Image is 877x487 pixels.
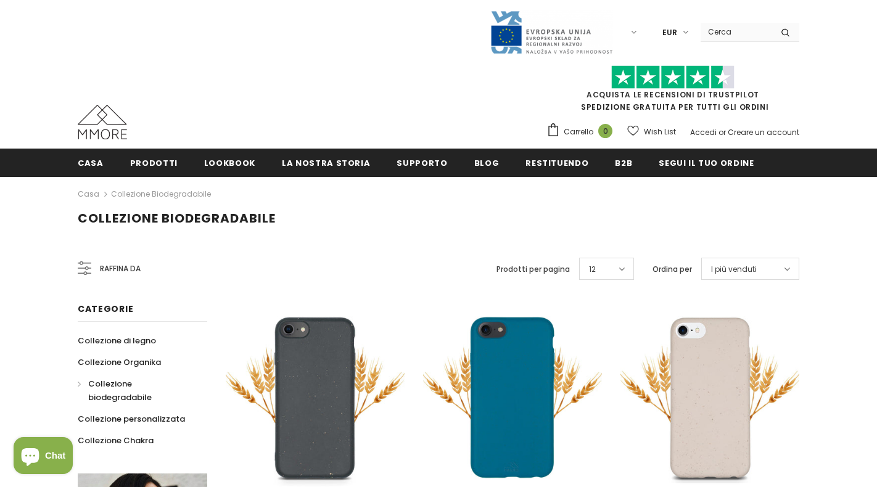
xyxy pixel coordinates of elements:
span: Collezione di legno [78,335,156,346]
a: Prodotti [130,149,178,176]
a: supporto [397,149,447,176]
span: Carrello [564,126,593,138]
span: I più venduti [711,263,757,276]
a: Collezione di legno [78,330,156,351]
span: Collezione biodegradabile [88,378,152,403]
a: Javni Razpis [490,27,613,37]
span: Restituendo [525,157,588,169]
a: Lookbook [204,149,255,176]
a: Casa [78,149,104,176]
span: La nostra storia [282,157,370,169]
span: 0 [598,124,612,138]
span: EUR [662,27,677,39]
a: Acquista le recensioni di TrustPilot [587,89,759,100]
a: Collezione Chakra [78,430,154,451]
a: Collezione personalizzata [78,408,185,430]
span: Wish List [644,126,676,138]
span: Raffina da [100,262,141,276]
span: or [718,127,726,137]
a: Segui il tuo ordine [659,149,754,176]
a: La nostra storia [282,149,370,176]
span: Prodotti [130,157,178,169]
span: Categorie [78,303,133,315]
img: Javni Razpis [490,10,613,55]
span: Lookbook [204,157,255,169]
img: Fidati di Pilot Stars [611,65,735,89]
span: B2B [615,157,632,169]
a: Carrello 0 [546,123,619,141]
span: Collezione biodegradabile [78,210,276,227]
label: Prodotti per pagina [496,263,570,276]
label: Ordina per [653,263,692,276]
a: Wish List [627,121,676,142]
span: Segui il tuo ordine [659,157,754,169]
a: Casa [78,187,99,202]
span: Collezione Organika [78,356,161,368]
span: supporto [397,157,447,169]
a: Accedi [690,127,717,137]
a: B2B [615,149,632,176]
img: Casi MMORE [78,105,127,139]
a: Collezione biodegradabile [78,373,194,408]
span: Casa [78,157,104,169]
span: SPEDIZIONE GRATUITA PER TUTTI GLI ORDINI [546,71,799,112]
input: Search Site [701,23,772,41]
a: Blog [474,149,500,176]
span: Collezione Chakra [78,435,154,446]
a: Collezione biodegradabile [111,189,211,199]
inbox-online-store-chat: Shopify online store chat [10,437,76,477]
a: Restituendo [525,149,588,176]
span: 12 [589,263,596,276]
a: Collezione Organika [78,351,161,373]
span: Collezione personalizzata [78,413,185,425]
span: Blog [474,157,500,169]
a: Creare un account [728,127,799,137]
